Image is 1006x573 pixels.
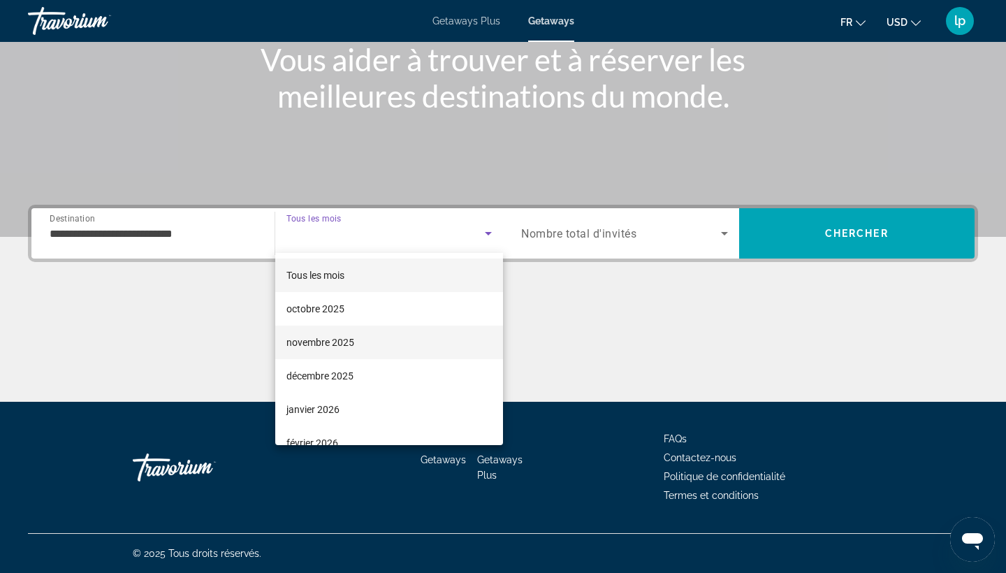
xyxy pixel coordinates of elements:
[286,401,340,418] span: janvier 2026
[286,270,344,281] span: Tous les mois
[286,300,344,317] span: octobre 2025
[286,334,354,351] span: novembre 2025
[286,435,338,451] span: février 2026
[950,517,995,562] iframe: Bouton de lancement de la fenêtre de messagerie
[286,368,353,384] span: décembre 2025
